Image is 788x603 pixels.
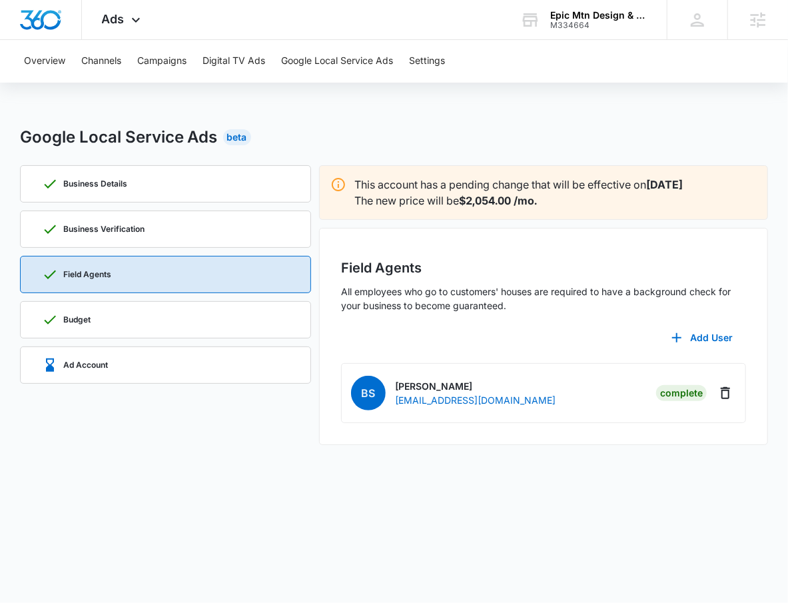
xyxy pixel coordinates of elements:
p: Business Verification [63,225,145,233]
div: account name [550,10,647,21]
button: Settings [409,40,445,83]
button: Campaigns [137,40,187,83]
strong: [DATE] [646,178,683,191]
button: Overview [24,40,65,83]
a: Business Details [20,165,312,203]
div: account id [550,21,647,30]
p: This account has a pending change that will be effective on [354,177,757,193]
button: Google Local Service Ads [281,40,393,83]
a: Budget [20,301,312,338]
p: Ad Account [63,361,108,369]
p: All employees who go to customers' houses are required to have a background check for your busine... [341,285,746,312]
h2: Field Agents [341,258,746,278]
p: [EMAIL_ADDRESS][DOMAIN_NAME] [395,393,556,407]
p: [PERSON_NAME] [395,379,556,393]
p: The new price will be [354,193,537,209]
button: Digital TV Ads [202,40,265,83]
p: Business Details [63,180,127,188]
a: Ad Account [20,346,312,384]
h2: Google Local Service Ads [20,125,218,149]
strong: $2,054.00 /mo. [459,194,537,207]
div: Beta [223,129,251,145]
p: Budget [63,316,91,324]
button: Channels [81,40,121,83]
span: Ads [102,12,125,26]
a: Business Verification [20,211,312,248]
span: BS [351,376,386,410]
button: Add User [658,322,746,354]
p: Field Agents [63,271,111,279]
button: Delete [715,382,736,404]
div: Complete [656,385,707,401]
a: Field Agents [20,256,312,293]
